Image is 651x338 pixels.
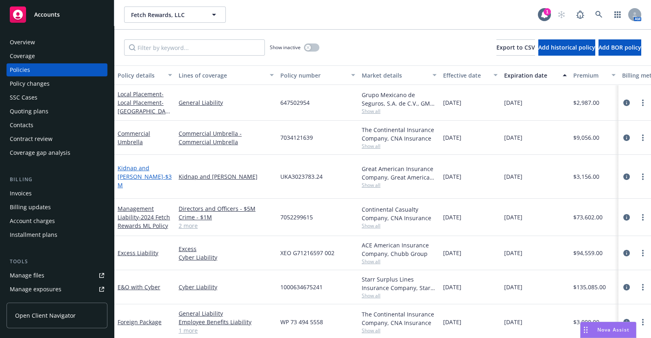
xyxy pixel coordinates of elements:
div: Quoting plans [10,105,48,118]
a: more [638,172,648,182]
a: Accounts [7,3,107,26]
span: 1000634675241 [280,283,323,291]
button: Add historical policy [538,39,595,56]
span: [DATE] [443,98,461,107]
div: Billing [7,175,107,184]
a: Cyber Liability [179,283,274,291]
a: Installment plans [7,228,107,241]
a: Account charges [7,214,107,227]
span: 7052299615 [280,213,313,221]
div: Policy changes [10,77,50,90]
span: Show all [362,182,437,188]
button: Effective date [440,65,501,85]
a: more [638,248,648,258]
div: Policies [10,63,30,76]
button: Add BOR policy [599,39,641,56]
span: UKA3023783.24 [280,172,323,181]
a: Commercial Umbrella [118,130,150,146]
div: Coverage [10,50,35,63]
a: Commercial Umbrella - Commercial Umbrella [179,129,274,146]
a: Cyber Liability [179,253,274,262]
div: The Continental Insurance Company, CNA Insurance [362,126,437,143]
div: Tools [7,258,107,266]
div: Lines of coverage [179,71,265,80]
span: Show all [362,292,437,299]
span: $3,000.00 [573,318,599,326]
div: Manage files [10,269,44,282]
span: Show all [362,108,437,115]
div: Premium [573,71,607,80]
div: Policy number [280,71,346,80]
span: Show all [362,143,437,149]
button: Lines of coverage [175,65,277,85]
a: Crime - $1M [179,213,274,221]
div: Effective date [443,71,489,80]
a: Report a Bug [572,6,588,23]
div: Overview [10,36,35,49]
span: $9,056.00 [573,133,599,142]
span: WP 73 494 5558 [280,318,323,326]
a: Employee Benefits Liability [179,318,274,326]
a: Kidnap and [PERSON_NAME] [179,172,274,181]
a: Excess [179,245,274,253]
a: Policies [7,63,107,76]
span: Fetch Rewards, LLC [131,11,201,19]
div: ACE American Insurance Company, Chubb Group [362,241,437,258]
a: circleInformation [622,133,631,143]
a: Contacts [7,119,107,132]
a: Search [591,6,607,23]
a: E&O with Cyber [118,283,160,291]
span: Show all [362,222,437,229]
span: $135,085.00 [573,283,606,291]
span: Show inactive [270,44,301,51]
span: Export to CSV [496,43,535,51]
a: 1 more [179,326,274,335]
a: General Liability [179,309,274,318]
div: Billing updates [10,201,51,214]
span: 7034121639 [280,133,313,142]
div: Drag to move [581,322,591,338]
button: Fetch Rewards, LLC [124,6,226,23]
span: [DATE] [443,283,461,291]
a: Start snowing [553,6,570,23]
div: Manage exposures [10,283,61,296]
span: [DATE] [504,98,522,107]
a: Billing updates [7,201,107,214]
span: Accounts [34,11,60,18]
a: Overview [7,36,107,49]
div: The Continental Insurance Company, CNA Insurance [362,310,437,327]
span: [DATE] [443,249,461,257]
div: Coverage gap analysis [10,146,70,159]
div: Policy details [118,71,163,80]
a: Management Liability [118,205,170,230]
a: more [638,317,648,327]
span: Add historical policy [538,43,595,51]
div: Grupo Mexicano de Seguros, S.A. de C.V., GMX Seguros [362,91,437,108]
span: [DATE] [504,133,522,142]
span: [DATE] [443,172,461,181]
a: Manage exposures [7,283,107,296]
a: circleInformation [622,317,631,327]
span: [DATE] [443,318,461,326]
a: circleInformation [622,282,631,292]
a: Coverage gap analysis [7,146,107,159]
a: Coverage [7,50,107,63]
button: Market details [358,65,440,85]
button: Policy details [114,65,175,85]
a: Switch app [609,6,626,23]
button: Policy number [277,65,358,85]
div: Continental Casualty Company, CNA Insurance [362,205,437,222]
span: [DATE] [504,213,522,221]
button: Nova Assist [580,322,636,338]
a: more [638,282,648,292]
a: Foreign Package [118,318,162,326]
div: Expiration date [504,71,558,80]
div: Contacts [10,119,33,132]
span: $3,156.00 [573,172,599,181]
a: Excess Liability [118,249,158,257]
a: Quoting plans [7,105,107,118]
div: Invoices [10,187,32,200]
span: Open Client Navigator [15,311,76,320]
button: Expiration date [501,65,570,85]
a: circleInformation [622,172,631,182]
